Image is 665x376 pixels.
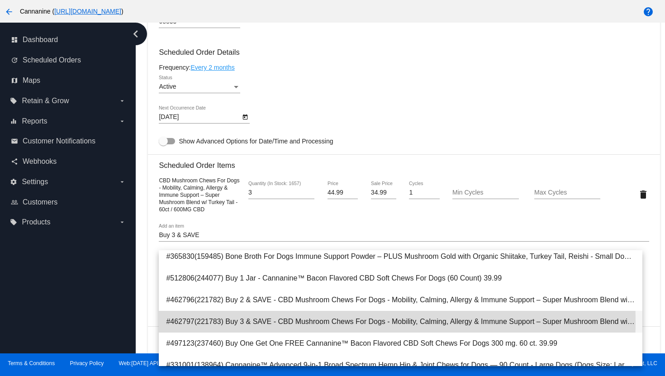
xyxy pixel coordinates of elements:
[70,360,104,366] a: Privacy Policy
[11,77,18,84] i: map
[11,138,18,145] i: email
[119,178,126,186] i: arrow_drop_down
[11,33,126,47] a: dashboard Dashboard
[23,36,58,44] span: Dashboard
[166,333,635,354] span: #497123(237460) Buy One Get One FREE Cannanine™ Bacon Flavored CBD Soft Chews For Dogs 300 mg. 60...
[11,195,126,209] a: people_outline Customers
[159,114,240,121] input: Next Occurrence Date
[638,189,649,200] mat-icon: delete
[11,36,18,43] i: dashboard
[371,189,396,196] input: Sale Price
[166,311,635,333] span: #462797(221783) Buy 3 & SAVE - CBD Mushroom Chews For Dogs - Mobility, Calming, Allergy & Immune ...
[159,83,176,90] span: Active
[179,137,333,146] span: Show Advanced Options for Date/Time and Processing
[119,97,126,105] i: arrow_drop_down
[11,53,126,67] a: update Scheduled Orders
[166,267,635,289] span: #512806(244077) Buy 1 Jar - Cannanine™ Bacon Flavored CBD Soft Chews For Dogs (60 Count) 39.99
[166,289,635,311] span: #462796(221782) Buy 2 & SAVE - CBD Mushroom Chews For Dogs - Mobility, Calming, Allergy & Immune ...
[22,117,47,125] span: Reports
[10,178,17,186] i: settings
[128,27,143,41] i: chevron_left
[10,219,17,226] i: local_offer
[22,97,69,105] span: Retain & Grow
[11,158,18,165] i: share
[22,218,50,226] span: Products
[409,189,439,196] input: Cycles
[166,354,635,376] span: #331001(138964) Cannanine™ Advanced 9-in-1 Broad Spectrum Hemp Hip & Joint Chews for Dogs — 90 Co...
[643,6,654,17] mat-icon: help
[159,232,649,239] input: Add an item
[10,97,17,105] i: local_offer
[11,134,126,148] a: email Customer Notifications
[159,48,649,57] h3: Scheduled Order Details
[8,360,55,366] a: Terms & Conditions
[23,137,95,145] span: Customer Notifications
[240,112,250,121] button: Open calendar
[10,118,17,125] i: equalizer
[22,178,48,186] span: Settings
[159,83,240,90] mat-select: Status
[23,56,81,64] span: Scheduled Orders
[534,189,600,196] input: Max Cycles
[452,189,518,196] input: Min Cycles
[11,73,126,88] a: map Maps
[119,118,126,125] i: arrow_drop_down
[23,198,57,206] span: Customers
[159,154,649,170] h3: Scheduled Order Items
[119,219,126,226] i: arrow_drop_down
[159,177,239,213] span: CBD Mushroom Chews For Dogs - Mobility, Calming, Allergy & Immune Support – Super Mushroom Blend ...
[11,57,18,64] i: update
[20,8,123,15] span: Cannanine ( )
[11,154,126,169] a: share Webhooks
[190,64,234,71] a: Every 2 months
[340,360,657,366] span: Copyright © 2024 QPilot, LLC
[328,189,358,196] input: Price
[4,6,14,17] mat-icon: arrow_back
[159,64,649,71] div: Frequency:
[119,360,201,366] a: Web:[DATE] API:2025.09.04.1242
[248,189,314,196] input: Quantity (In Stock: 1657)
[11,199,18,206] i: people_outline
[23,76,40,85] span: Maps
[54,8,121,15] a: [URL][DOMAIN_NAME]
[23,157,57,166] span: Webhooks
[166,246,635,267] span: #365830(159485) Bone Broth For Dogs Immune Support Powder – PLUS Mushroom Gold with Organic Shiit...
